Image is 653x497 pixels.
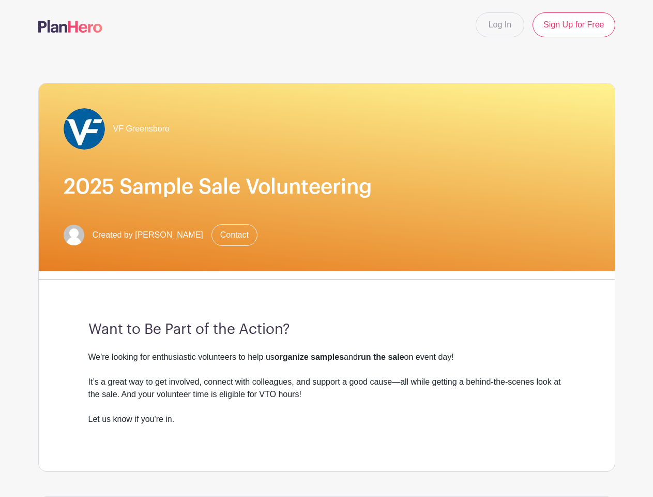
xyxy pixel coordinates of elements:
[38,20,102,33] img: logo-507f7623f17ff9eddc593b1ce0a138ce2505c220e1c5a4e2b4648c50719b7d32.svg
[88,351,565,413] div: We're looking for enthusiastic volunteers to help us and on event day! It’s a great way to get in...
[88,413,565,438] div: Let us know if you're in.
[64,174,590,199] h1: 2025 Sample Sale Volunteering
[275,353,344,361] strong: organize samples
[88,321,565,339] h3: Want to Be Part of the Action?
[93,229,203,241] span: Created by [PERSON_NAME]
[211,224,257,246] a: Contact
[476,12,524,37] a: Log In
[113,123,170,135] span: VF Greensboro
[358,353,404,361] strong: run the sale
[64,108,105,150] img: VF_Icon_FullColor_CMYK-small.jpg
[64,225,84,245] img: default-ce2991bfa6775e67f084385cd625a349d9dcbb7a52a09fb2fda1e96e2d18dcdb.png
[533,12,615,37] a: Sign Up for Free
